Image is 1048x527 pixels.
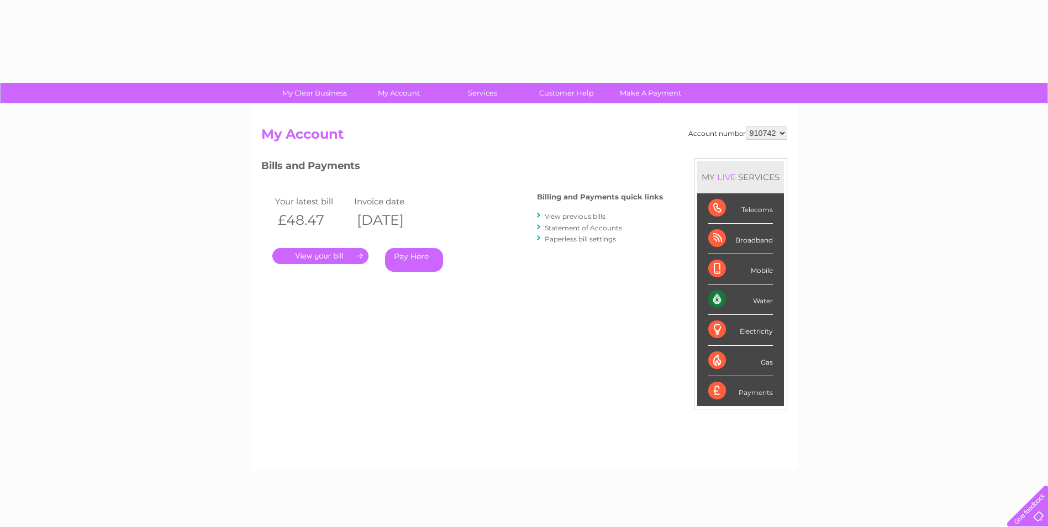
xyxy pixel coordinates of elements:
[261,158,663,177] h3: Bills and Payments
[545,212,605,220] a: View previous bills
[708,224,773,254] div: Broadband
[545,224,622,232] a: Statement of Accounts
[269,83,360,103] a: My Clear Business
[708,376,773,406] div: Payments
[353,83,444,103] a: My Account
[708,284,773,315] div: Water
[537,193,663,201] h4: Billing and Payments quick links
[437,83,528,103] a: Services
[261,127,787,147] h2: My Account
[545,235,616,243] a: Paperless bill settings
[272,248,368,264] a: .
[708,346,773,376] div: Gas
[385,248,443,272] a: Pay Here
[708,254,773,284] div: Mobile
[708,193,773,224] div: Telecoms
[708,315,773,345] div: Electricity
[351,194,431,209] td: Invoice date
[272,194,352,209] td: Your latest bill
[521,83,612,103] a: Customer Help
[605,83,696,103] a: Make A Payment
[351,209,431,231] th: [DATE]
[272,209,352,231] th: £48.47
[715,172,738,182] div: LIVE
[697,161,784,193] div: MY SERVICES
[688,127,787,140] div: Account number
